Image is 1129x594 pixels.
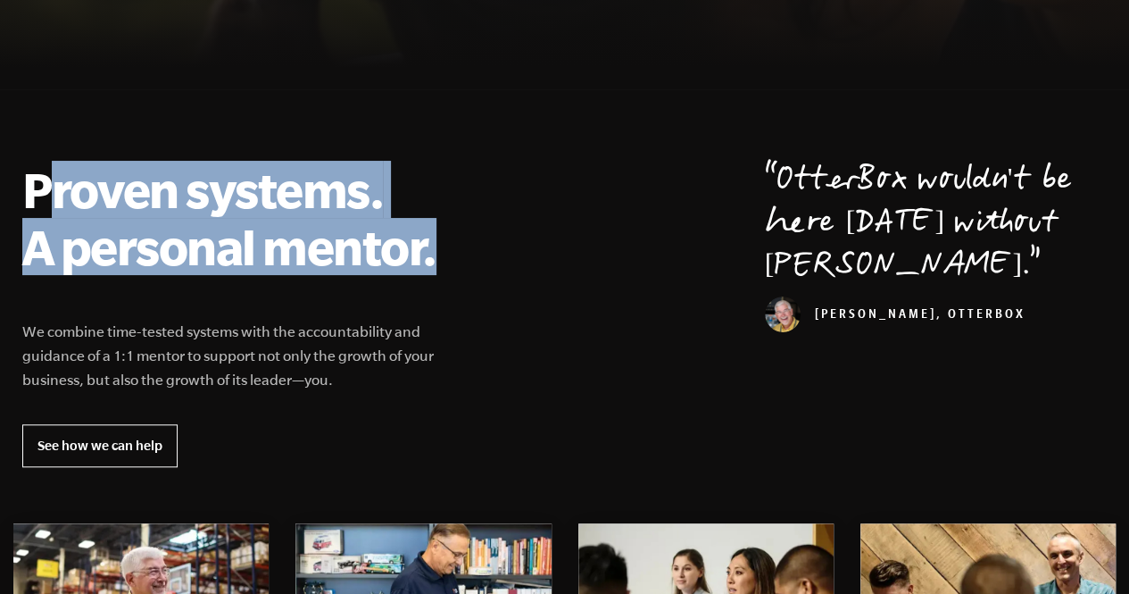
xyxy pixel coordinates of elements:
img: Curt Richardson, OtterBox [765,297,801,332]
p: OtterBox wouldn't be here [DATE] without [PERSON_NAME]. [765,161,1108,289]
cite: [PERSON_NAME], OtterBox [765,309,1025,323]
p: We combine time-tested systems with the accountability and guidance of a 1:1 mentor to support no... [22,320,458,392]
a: See how we can help [22,424,178,467]
h2: Proven systems. A personal mentor. [22,161,458,275]
iframe: Chat Widget [1040,508,1129,594]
